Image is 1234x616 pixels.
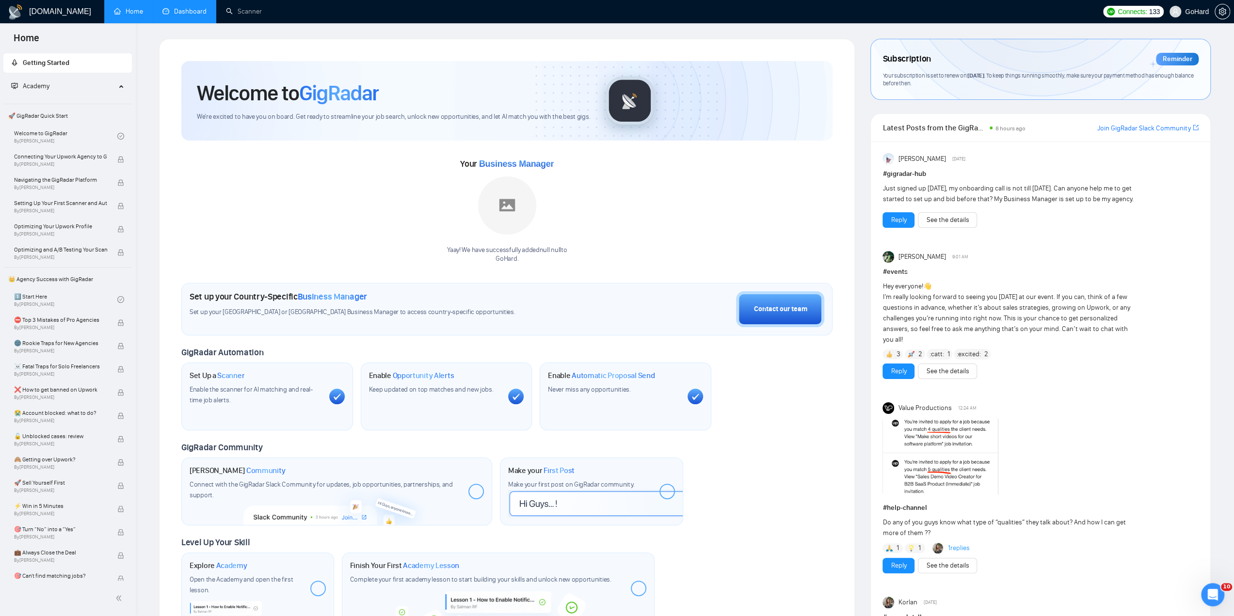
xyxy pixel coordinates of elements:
[117,412,124,419] span: lock
[882,153,894,165] img: Anisuzzaman Khan
[447,246,567,264] div: Yaay! We have successfully added null null to
[190,575,293,594] span: Open the Academy and open the first lesson.
[11,59,18,66] span: rocket
[350,561,459,570] h1: Finish Your First
[369,385,494,394] span: Keep updated on top matches and new jobs.
[14,161,107,167] span: By [PERSON_NAME]
[117,482,124,489] span: lock
[882,251,894,263] img: Vlad
[23,59,69,67] span: Getting Started
[882,402,894,414] img: Value Productions
[181,442,263,453] span: GigRadar Community
[23,82,49,90] span: Academy
[181,537,250,548] span: Level Up Your Skill
[190,466,286,475] h1: [PERSON_NAME]
[190,371,244,380] h1: Set Up a
[930,349,944,360] span: :catt:
[898,252,946,262] span: [PERSON_NAME]
[11,82,49,90] span: Academy
[117,552,124,559] span: lock
[882,517,1135,538] div: Do any of you guys know what type of “qualities” they talk about? And how I can get more of them ??
[4,269,131,289] span: 👑 Agency Success with GigRadar
[1097,123,1191,134] a: Join GigRadar Slack Community
[924,598,937,607] span: [DATE]
[117,459,124,466] span: lock
[957,349,981,360] span: :excited:
[14,362,107,371] span: ☠️ Fatal Traps for Solo Freelancers
[908,351,914,358] img: 🚀
[897,349,900,359] span: 3
[447,254,567,264] p: GoHard .
[479,159,554,169] span: Business Manager
[14,289,117,310] a: 1️⃣ Start HereBy[PERSON_NAME]
[926,560,969,571] a: See the details
[952,155,965,163] span: [DATE]
[736,291,824,327] button: Contact our team
[1221,583,1232,591] span: 10
[14,198,107,208] span: Setting Up Your First Scanner and Auto-Bidder
[544,466,575,475] span: First Post
[897,543,899,553] span: 1
[898,154,946,164] span: [PERSON_NAME]
[117,156,124,163] span: lock
[117,505,124,512] span: lock
[984,349,988,359] span: 2
[882,267,1199,277] h1: # events
[478,176,536,235] img: placeholder.png
[14,511,107,517] span: By [PERSON_NAME]
[14,185,107,190] span: By [PERSON_NAME]
[548,371,655,380] h1: Enable
[14,221,107,231] span: Optimizing Your Upwork Profile
[548,385,630,394] span: Never miss any opportunities.
[14,254,107,260] span: By [PERSON_NAME]
[1201,583,1224,606] iframe: Intercom live chat
[882,418,999,495] img: F09DU5HNC8H-Screenshot%202025-09-04%20at%2012.23.24%E2%80%AFAM.png
[891,215,906,225] a: Reply
[1149,6,1160,17] span: 133
[918,212,977,228] button: See the details
[572,371,655,380] span: Automatic Proposal Send
[392,371,454,380] span: Opportunity Alerts
[1107,8,1115,16] img: upwork-logo.png
[958,404,977,412] span: 12:24 AM
[918,349,922,359] span: 2
[190,308,571,317] span: Set up your [GEOGRAPHIC_DATA] or [GEOGRAPHIC_DATA] Business Manager to access country-specific op...
[14,408,107,418] span: 😭 Account blocked: what to do?
[882,183,1135,205] div: Just signed up [DATE], my onboarding call is not till [DATE]. Can anyone help me to get started t...
[14,488,107,493] span: By [PERSON_NAME]
[115,593,125,603] span: double-left
[882,169,1199,179] h1: # gigradar-hub
[606,77,654,125] img: gigradar-logo.png
[891,560,906,571] a: Reply
[244,480,430,525] img: slackcommunity-bg.png
[197,112,590,122] span: We're excited to have you on board. Get ready to streamline your job search, unlock new opportuni...
[190,480,453,499] span: Connect with the GigRadar Slack Community for updates, job opportunities, partnerships, and support.
[14,464,107,470] span: By [PERSON_NAME]
[995,125,1026,132] span: 8 hours ago
[14,348,107,354] span: By [PERSON_NAME]
[14,208,107,214] span: By [PERSON_NAME]
[14,571,107,581] span: 🎯 Can't find matching jobs?
[918,363,977,379] button: See the details
[947,349,950,359] span: 1
[508,466,575,475] h1: Make your
[882,503,1199,513] h1: # help-channel
[14,395,107,400] span: By [PERSON_NAME]
[948,543,970,553] a: 1replies
[1193,123,1199,132] a: export
[952,253,968,261] span: 9:01 AM
[190,385,313,404] span: Enable the scanner for AI matching and real-time job alerts.
[886,545,893,552] img: 🙏
[14,126,117,147] a: Welcome to GigRadarBy[PERSON_NAME]
[882,558,914,573] button: Reply
[14,338,107,348] span: 🌚 Rookie Traps for New Agencies
[1118,6,1147,17] span: Connects:
[14,231,107,237] span: By [PERSON_NAME]
[226,7,262,16] a: searchScanner
[117,389,124,396] span: lock
[403,561,459,570] span: Academy Lesson
[967,72,984,79] span: [DATE]
[117,203,124,209] span: lock
[926,366,969,377] a: See the details
[117,296,124,303] span: check-circle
